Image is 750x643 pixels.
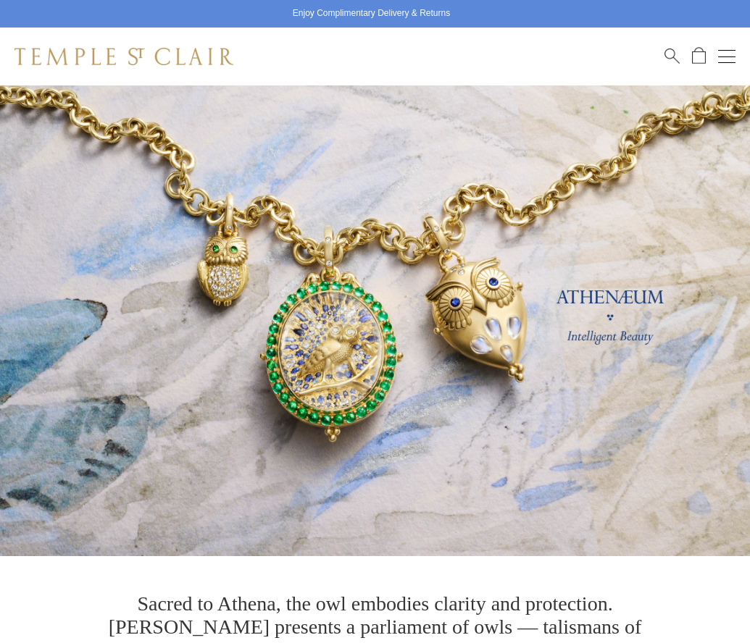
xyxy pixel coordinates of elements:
button: Open navigation [718,48,736,65]
a: Search [664,47,680,65]
img: Temple St. Clair [14,48,233,65]
a: Open Shopping Bag [692,47,706,65]
p: Enjoy Complimentary Delivery & Returns [293,7,450,21]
